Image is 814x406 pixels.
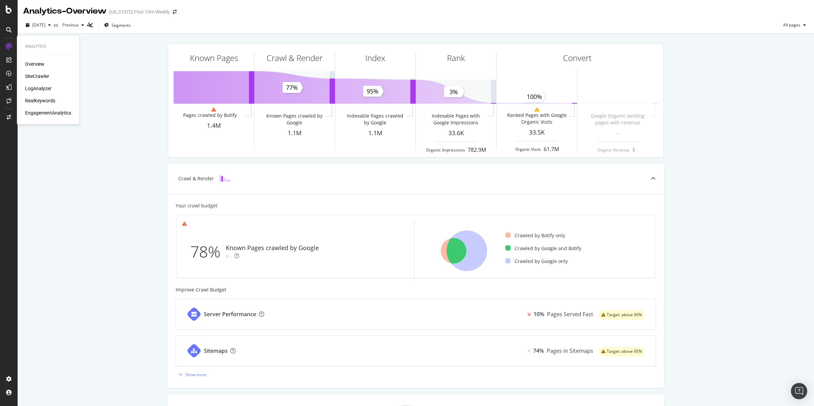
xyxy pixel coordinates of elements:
button: All pages [780,20,809,31]
div: Index [365,52,385,64]
div: Pages in Sitemaps [547,347,593,355]
span: Previous [60,22,79,28]
div: 74% [533,347,544,355]
div: Server Performance [204,310,256,318]
div: [US_STATE] Post 10m Weekly [109,8,170,15]
div: Your crawl budget [176,202,217,209]
div: Crawl & Render [267,52,323,64]
span: vs [54,22,60,28]
div: Analytics - Overview [23,5,106,17]
button: Segments [101,20,133,31]
div: Rank [447,52,465,64]
img: Equal [226,256,229,258]
span: Target: above 90% [607,313,642,317]
div: Analytics [25,44,71,49]
div: Pages Served Fast [547,310,593,318]
a: Server Performance10%Pages Served Fastwarning label [176,299,656,330]
div: 1.4M [174,121,254,130]
div: Sitemaps [204,347,228,355]
button: Show more [176,369,207,380]
a: EngagementAnalytics [25,109,71,116]
span: Segments [112,22,131,28]
div: Crawled by Google and Botify [505,245,581,252]
a: SitemapsEqual74%Pages in Sitemapswarning label [176,335,656,366]
a: RealKeywords [25,97,55,104]
div: Known Pages crawled by Google [226,244,319,252]
span: All pages [780,22,800,28]
div: Indexable Pages crawled by Google [345,113,405,126]
div: Known Pages [190,52,238,64]
div: warning label [599,347,645,356]
img: Equal [528,350,530,352]
div: Organic Impressions [426,147,465,153]
div: Crawled by Botify only [505,232,565,239]
div: Crawl & Render [178,175,214,182]
div: warning label [599,310,645,320]
div: 78% [190,241,226,263]
span: 2025 Sep. 9th [32,22,45,28]
div: 33.6K [416,129,496,138]
div: arrow-right-arrow-left [173,9,177,14]
button: [DATE] [23,20,54,31]
div: Show more [185,372,207,378]
div: 1.1M [254,129,335,138]
div: Crawled by Google only [505,258,568,265]
a: LogAnalyzer [25,85,52,92]
div: 1.1M [335,129,415,138]
div: 782.9M [468,146,486,154]
div: Pages crawled by Botify [183,112,237,119]
div: - [230,253,232,260]
img: block-icon [219,175,230,182]
div: Open Intercom Messenger [791,383,807,399]
div: Improve Crawl Budget [176,286,656,293]
div: 10% [534,310,544,318]
span: Target: above 95% [607,349,642,353]
a: SiteCrawler [25,73,49,80]
div: Known Pages crawled by Google [264,113,325,126]
a: Overview [25,61,44,67]
button: Previous [60,20,87,31]
div: Indexable Pages with Google Impressions [425,113,486,126]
